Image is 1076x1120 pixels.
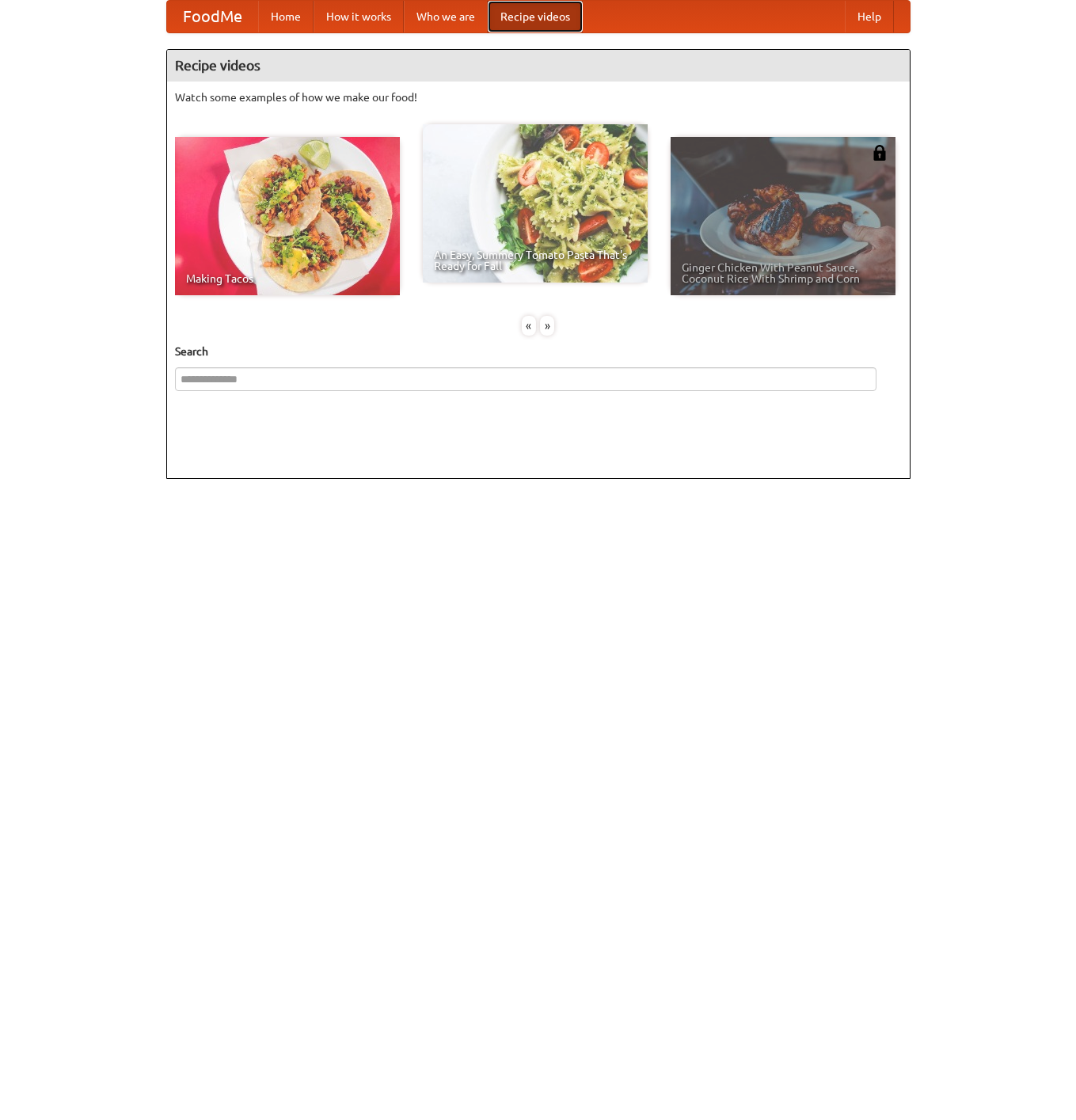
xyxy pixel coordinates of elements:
span: An Easy, Summery Tomato Pasta That's Ready for Fall [434,249,637,271]
a: How it works [314,1,404,32]
p: Watch some examples of how we make our food! [175,89,902,105]
span: Making Tacos [186,273,389,284]
a: Recipe videos [488,1,583,32]
div: « [522,316,536,336]
a: Home [258,1,314,32]
a: An Easy, Summery Tomato Pasta That's Ready for Fall [423,124,648,283]
a: Who we are [404,1,488,32]
img: 483408.png [872,145,888,161]
a: Making Tacos [175,137,400,295]
h4: Recipe videos [167,50,910,82]
a: Help [845,1,894,32]
h5: Search [175,344,902,359]
a: FoodMe [167,1,258,32]
div: » [540,316,554,336]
